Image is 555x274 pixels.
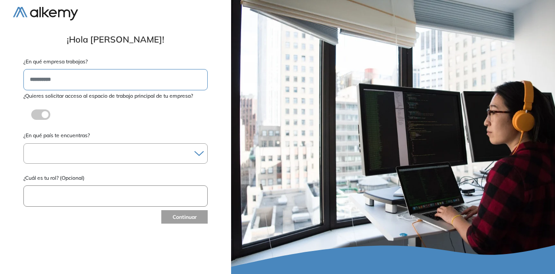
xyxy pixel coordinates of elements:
[23,174,208,182] label: ¿Cuál es tu rol? (Opcional)
[23,58,208,66] label: ¿En qué empresa trabajas?
[23,132,90,139] span: ¿En qué país te encuentras?
[161,210,208,224] button: Continuar
[23,92,208,100] label: ¿Quieres solicitar acceso al espacio de trabajo principal de tu empresa?
[13,34,218,45] h1: ¡Hola [PERSON_NAME]!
